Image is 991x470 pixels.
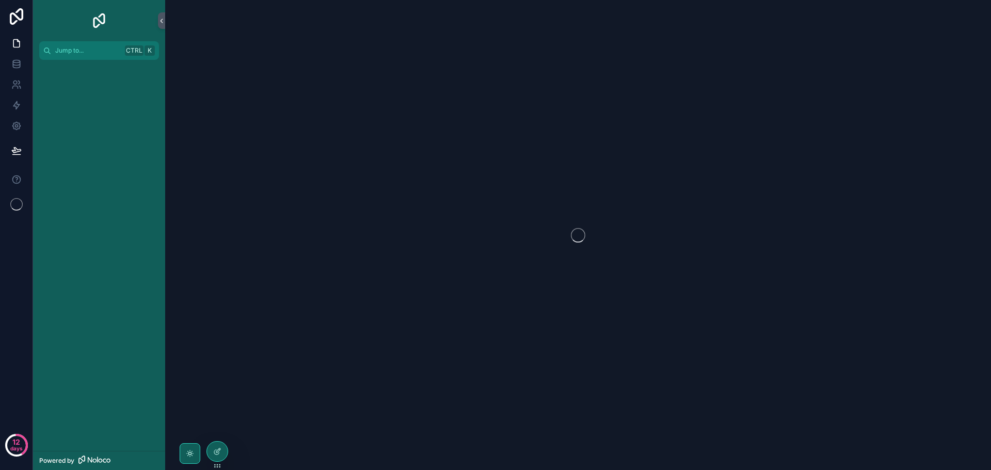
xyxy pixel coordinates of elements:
[33,60,165,78] div: scrollable content
[91,12,107,29] img: App logo
[39,41,159,60] button: Jump to...CtrlK
[10,441,23,456] p: days
[55,46,121,55] span: Jump to...
[146,46,154,55] span: K
[39,457,74,465] span: Powered by
[125,45,143,56] span: Ctrl
[33,451,165,470] a: Powered by
[12,437,20,447] p: 12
